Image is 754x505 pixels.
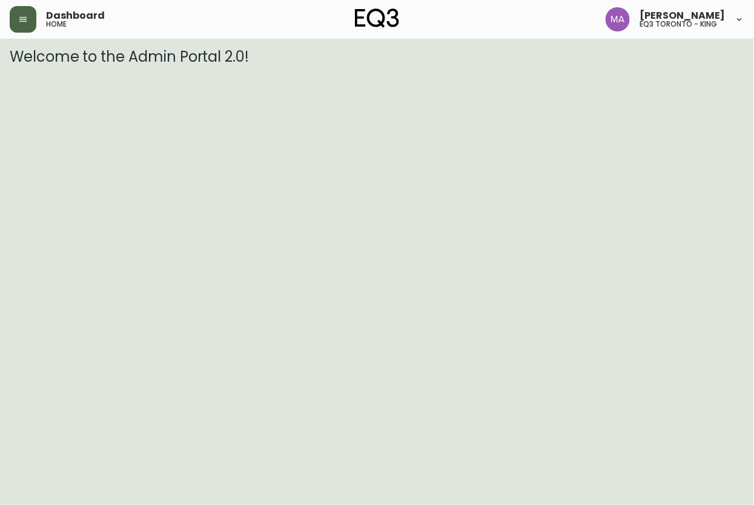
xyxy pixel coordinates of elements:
[46,11,105,21] span: Dashboard
[46,21,67,28] h5: home
[640,11,725,21] span: [PERSON_NAME]
[606,7,630,31] img: 4f0989f25cbf85e7eb2537583095d61e
[355,8,400,28] img: logo
[640,21,717,28] h5: eq3 toronto - king
[10,48,744,65] h3: Welcome to the Admin Portal 2.0!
